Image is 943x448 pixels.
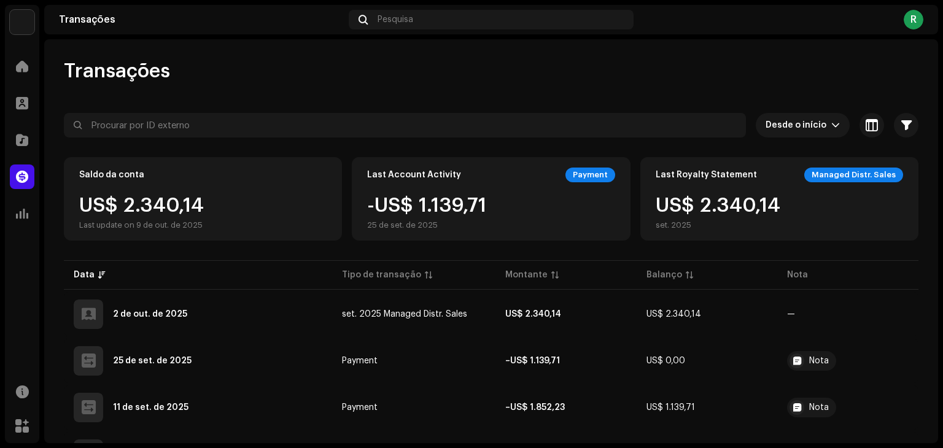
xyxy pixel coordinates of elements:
[904,10,923,29] div: R
[656,170,757,180] div: Last Royalty Statement
[505,357,560,365] strong: –US$ 1.139,71
[809,357,829,365] div: Nota
[656,220,780,230] div: set. 2025
[378,15,413,25] span: Pesquisa
[342,357,378,365] span: Payment
[367,170,461,180] div: Last Account Activity
[79,220,204,230] div: Last update on 9 de out. de 2025
[787,398,909,417] span: Pix 0748.572.000.139
[505,403,565,412] strong: –US$ 1.852,23
[74,269,95,281] div: Data
[113,310,187,319] div: 2 de out. de 2025
[646,269,682,281] div: Balanço
[113,357,192,365] div: 25 de set. de 2025
[646,357,685,365] span: US$ 0,00
[367,220,486,230] div: 25 de set. de 2025
[113,403,188,412] div: 11 de set. de 2025
[342,403,378,412] span: Payment
[505,310,561,319] strong: US$ 2.340,14
[831,113,840,137] div: dropdown trigger
[646,403,695,412] span: US$ 1.139,71
[787,310,795,319] re-a-table-badge: —
[505,269,548,281] div: Montante
[809,403,829,412] div: Nota
[565,168,615,182] div: Payment
[79,170,144,180] div: Saldo da conta
[64,113,746,137] input: Procurar por ID externo
[787,351,909,371] span: PIX CNPJ 07.485.752.0001-39
[646,310,701,319] span: US$ 2.340,14
[342,269,421,281] div: Tipo de transação
[59,15,344,25] div: Transações
[342,310,467,319] span: set. 2025 Managed Distr. Sales
[766,113,831,137] span: Desde o início
[10,10,34,34] img: 1cf725b2-75a2-44e7-8fdf-5f1256b3d403
[64,59,170,83] span: Transações
[804,168,903,182] div: Managed Distr. Sales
